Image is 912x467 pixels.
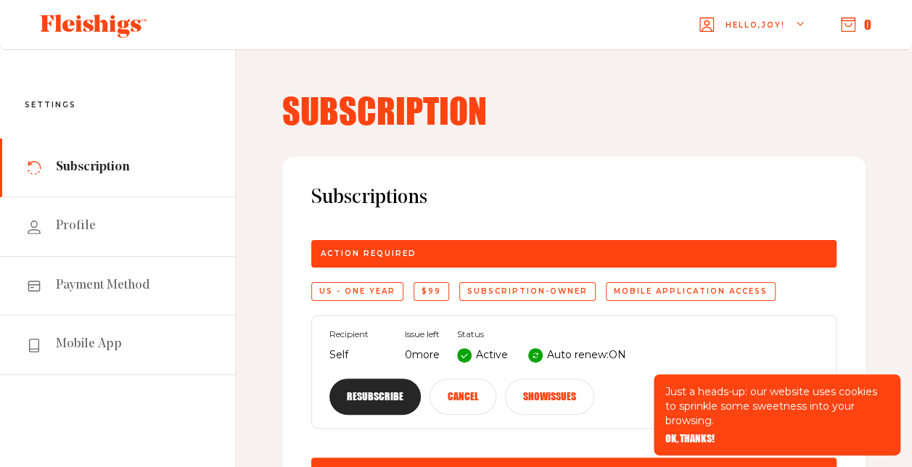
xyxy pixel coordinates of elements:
div: subscription-owner [459,282,596,301]
span: Subscriptions [311,186,837,211]
p: Auto renew: ON [547,347,626,364]
span: Issue left [405,329,440,339]
div: $99 [414,282,449,301]
span: Hello, Joy ! [726,20,785,54]
h4: Subscription [282,93,866,128]
button: Resubscribe [329,379,421,415]
button: Cancel [430,379,496,415]
div: Mobile application access [606,282,776,301]
span: Payment Method [56,277,150,294]
p: Active [476,347,508,364]
button: OK, THANKS! [665,434,715,444]
span: Profile [56,218,96,235]
p: Just a heads-up: our website uses cookies to sprinkle some sweetness into your browsing. [665,384,889,428]
span: Status [457,329,626,339]
span: Subscription [56,159,130,176]
div: US - One Year [311,282,403,301]
p: Self [329,347,387,364]
button: Showissues [505,379,594,415]
p: 0 more [405,347,440,364]
button: 0 [841,17,871,33]
div: Action required [311,240,837,268]
span: Recipient [329,329,387,339]
span: Mobile App [56,336,122,353]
